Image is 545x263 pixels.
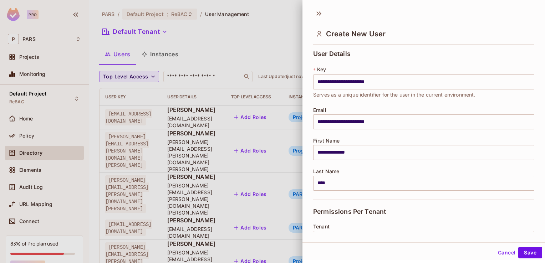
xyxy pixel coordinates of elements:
[313,208,386,215] span: Permissions Per Tenant
[313,138,340,144] span: First Name
[518,247,542,258] button: Save
[313,91,475,99] span: Serves as a unique identifier for the user in the current environment.
[313,231,534,246] button: Default Tenant
[326,30,386,38] span: Create New User
[313,107,326,113] span: Email
[495,247,518,258] button: Cancel
[313,169,339,174] span: Last Name
[313,50,351,57] span: User Details
[317,67,326,72] span: Key
[313,224,330,230] span: Tenant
